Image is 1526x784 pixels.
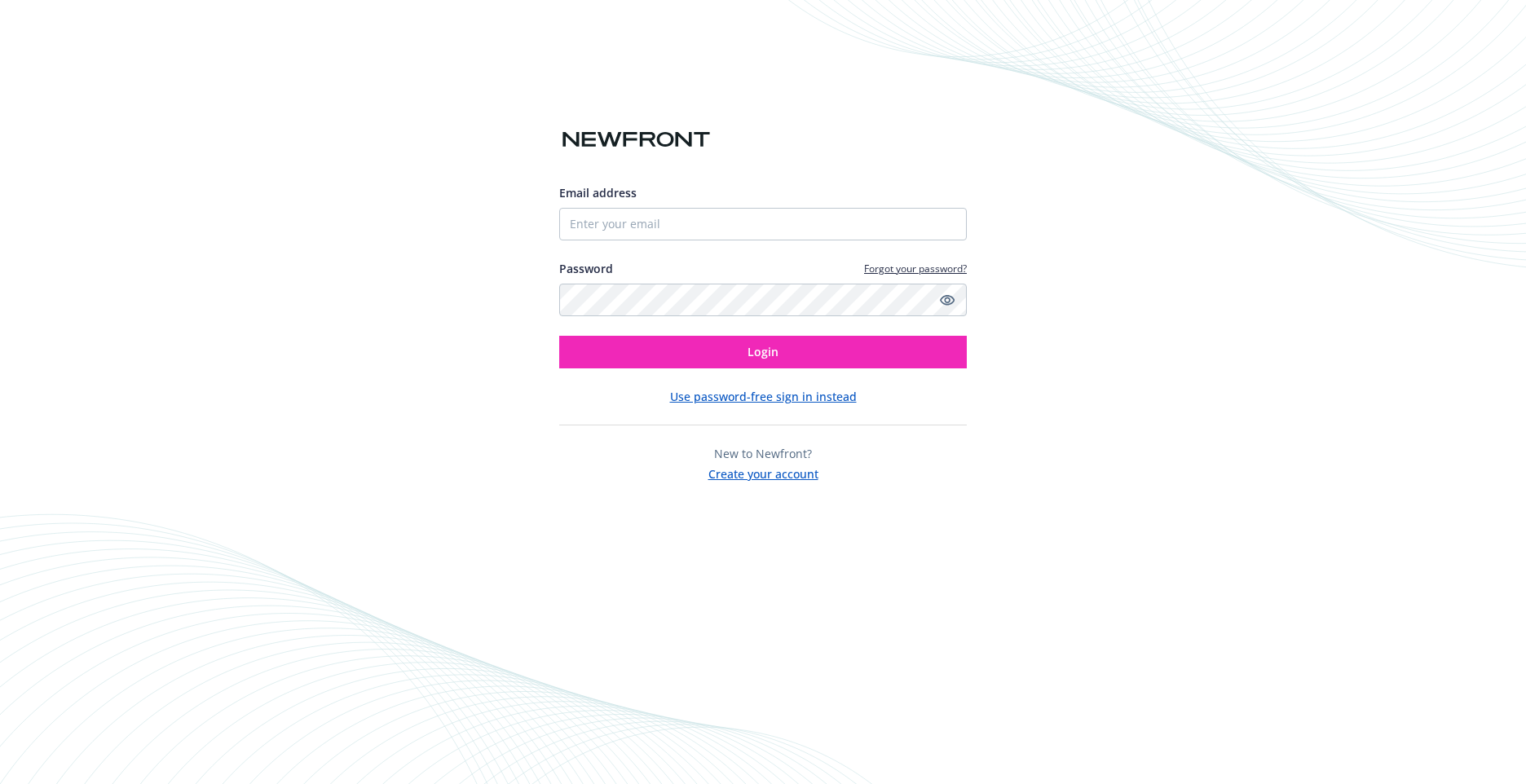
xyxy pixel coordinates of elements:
button: Login [559,336,967,368]
label: Password [559,260,613,277]
input: Enter your password [559,284,967,316]
a: Show password [937,290,957,310]
img: Newfront logo [559,126,713,154]
button: Create your account [708,462,818,482]
input: Enter your email [559,208,967,240]
span: Login [748,344,778,359]
span: New to Newfront? [714,446,812,461]
a: Forgot your password? [864,262,967,275]
span: Email address [559,185,637,200]
button: Use password-free sign in instead [670,388,857,405]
